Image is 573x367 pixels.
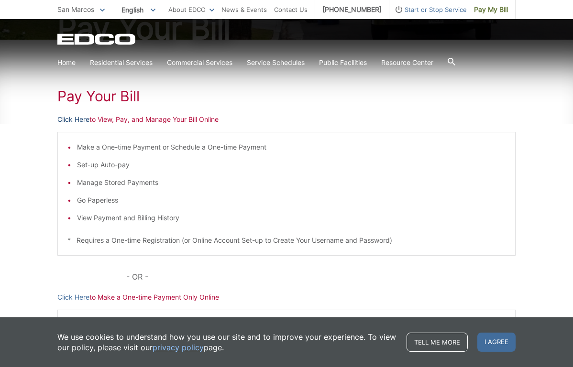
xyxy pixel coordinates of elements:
[167,57,232,68] a: Commercial Services
[153,342,204,353] a: privacy policy
[114,2,163,18] span: English
[57,332,397,353] p: We use cookies to understand how you use our site and to improve your experience. To view our pol...
[57,114,516,125] p: to View, Pay, and Manage Your Bill Online
[474,4,508,15] span: Pay My Bill
[77,142,506,152] li: Make a One-time Payment or Schedule a One-time Payment
[221,4,267,15] a: News & Events
[57,292,89,302] a: Click Here
[77,195,506,205] li: Go Paperless
[90,57,153,68] a: Residential Services
[126,270,516,283] p: - OR -
[247,57,305,68] a: Service Schedules
[319,57,367,68] a: Public Facilities
[77,177,506,188] li: Manage Stored Payments
[57,292,516,302] p: to Make a One-time Payment Only Online
[77,160,506,170] li: Set-up Auto-pay
[57,114,89,125] a: Click Here
[57,57,76,68] a: Home
[57,5,94,13] span: San Marcos
[57,87,516,105] h1: Pay Your Bill
[67,235,506,246] p: * Requires a One-time Registration (or Online Account Set-up to Create Your Username and Password)
[274,4,308,15] a: Contact Us
[77,213,506,223] li: View Payment and Billing History
[381,57,433,68] a: Resource Center
[168,4,214,15] a: About EDCO
[57,33,137,45] a: EDCD logo. Return to the homepage.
